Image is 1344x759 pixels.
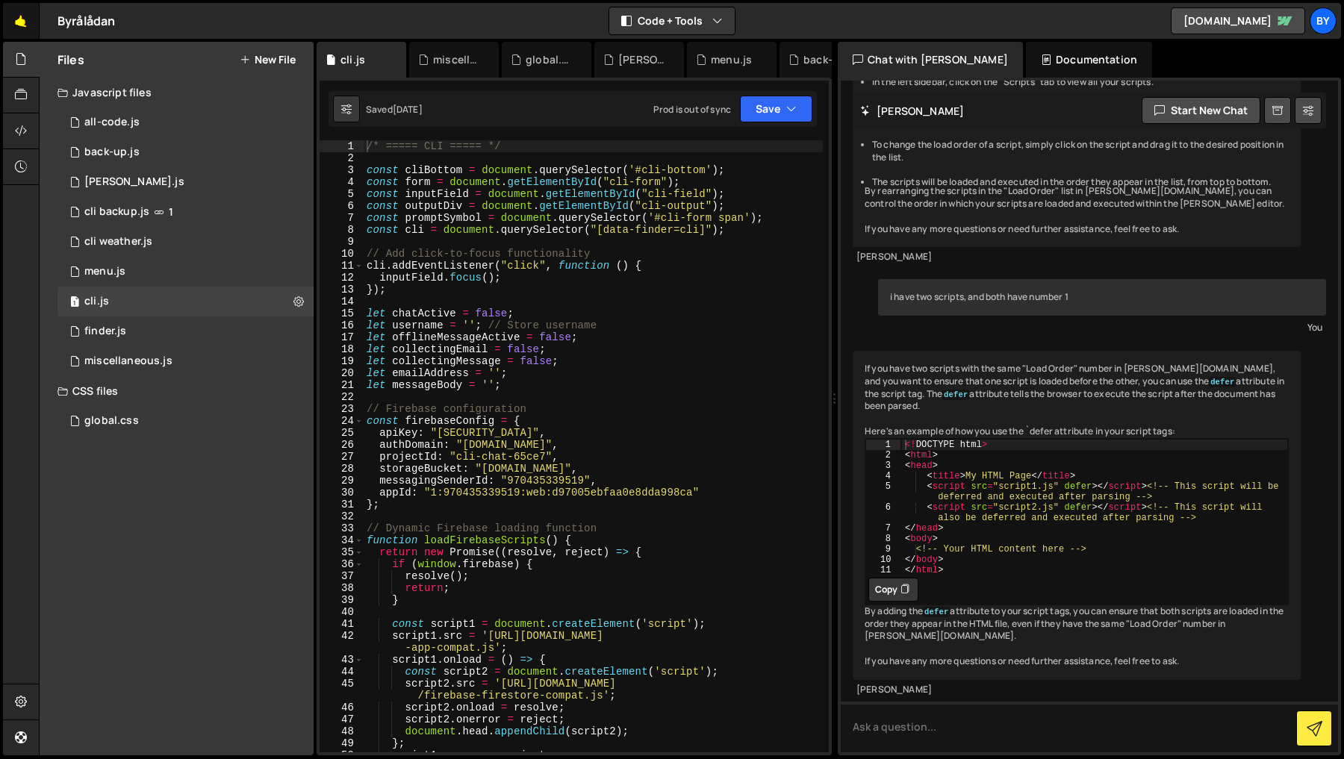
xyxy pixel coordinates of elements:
[872,176,1289,189] li: The scripts will be loaded and executed in the order they appear in the list, from top to bottom.
[320,546,364,558] div: 35
[366,103,423,116] div: Saved
[320,725,364,737] div: 48
[320,570,364,582] div: 37
[320,702,364,713] div: 46
[320,666,364,678] div: 44
[320,391,364,403] div: 22
[57,107,314,137] div: 10338/35579.js
[866,502,900,523] div: 6
[320,499,364,510] div: 31
[1026,42,1152,78] div: Documentation
[653,103,731,116] div: Prod is out of sync
[853,351,1301,680] div: If you have two scripts with the same "Load Order" number in [PERSON_NAME][DOMAIN_NAME], and you ...
[1142,97,1260,124] button: Start new chat
[609,7,735,34] button: Code + Tools
[320,558,364,570] div: 36
[320,272,364,284] div: 12
[866,450,900,460] div: 2
[320,164,364,176] div: 3
[866,523,900,534] div: 7
[320,510,364,522] div: 32
[40,78,314,107] div: Javascript files
[433,52,481,67] div: miscellaneous.js
[320,367,364,379] div: 20
[526,52,573,67] div: global.css
[320,427,364,439] div: 25
[320,200,364,212] div: 6
[866,460,900,471] div: 3
[320,140,364,152] div: 1
[320,487,364,499] div: 30
[57,287,314,316] div: 10338/23371.js
[57,257,314,287] div: 10338/45238.js
[84,146,140,159] div: back-up.js
[320,188,364,200] div: 5
[320,522,364,534] div: 33
[57,227,314,257] div: 10338/45687.js
[856,251,1297,263] div: [PERSON_NAME]
[84,265,125,278] div: menu.js
[57,197,314,227] div: 10338/45688.js
[320,176,364,188] div: 4
[340,52,365,67] div: cli.js
[169,206,173,218] span: 1
[320,713,364,725] div: 47
[1171,7,1305,34] a: [DOMAIN_NAME]
[866,565,900,575] div: 11
[84,175,184,189] div: [PERSON_NAME].js
[866,471,900,481] div: 4
[856,684,1297,696] div: [PERSON_NAME]
[740,96,812,122] button: Save
[320,654,364,666] div: 43
[57,316,314,346] div: 10338/24973.js
[320,343,364,355] div: 18
[320,248,364,260] div: 10
[57,12,115,30] div: Byrålådan
[320,678,364,702] div: 45
[84,325,126,338] div: finder.js
[923,607,950,617] code: defer
[320,415,364,427] div: 24
[882,319,1322,335] div: You
[320,630,364,654] div: 42
[866,534,900,544] div: 8
[320,379,364,391] div: 21
[70,297,79,309] span: 1
[866,481,900,502] div: 5
[393,103,423,116] div: [DATE]
[84,354,172,368] div: miscellaneous.js
[84,295,109,308] div: cli.js
[618,52,666,67] div: [PERSON_NAME].js
[57,51,84,68] h2: Files
[866,544,900,555] div: 9
[320,284,364,296] div: 13
[320,403,364,415] div: 23
[878,279,1326,316] div: i have two scripts, and both have number 1
[866,555,900,565] div: 10
[320,606,364,618] div: 40
[320,451,364,463] div: 27
[320,737,364,749] div: 49
[838,42,1023,78] div: Chat with [PERSON_NAME]
[3,3,40,39] a: 🤙
[320,296,364,307] div: 14
[942,390,969,400] code: defer
[320,152,364,164] div: 2
[872,76,1289,89] li: In the left sidebar, click on the "Scripts" tab to view all your scripts.
[860,104,964,118] h2: [PERSON_NAME]
[1310,7,1337,34] a: By
[1209,377,1236,387] code: defer
[84,235,152,249] div: cli weather.js
[320,319,364,331] div: 16
[320,594,364,606] div: 39
[320,212,364,224] div: 7
[320,534,364,546] div: 34
[866,440,900,450] div: 1
[803,52,851,67] div: back-up.js
[320,331,364,343] div: 17
[872,139,1289,164] li: To change the load order of a script, simply click on the script and drag it to the desired posit...
[320,236,364,248] div: 9
[320,463,364,475] div: 28
[57,406,314,436] div: 10338/24192.css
